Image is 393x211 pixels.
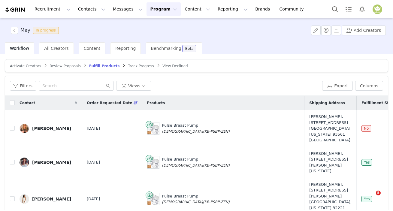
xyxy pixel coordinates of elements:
a: Community [276,2,310,16]
span: Content [84,46,101,51]
button: Profile [369,5,388,14]
span: (KB-PSBP-ZEN) [203,129,230,134]
input: Search... [39,81,114,91]
span: [DATE] [87,125,100,131]
button: Contacts [74,2,109,16]
div: Pulse Breast Pump [162,193,229,205]
button: Recruitment [31,2,74,16]
i: icon: search [106,84,110,88]
img: Product Image [147,122,159,134]
span: Reporting [115,46,136,51]
button: Views [116,81,151,91]
span: In progress [33,27,59,34]
img: Product Image [147,156,159,168]
span: [object Object] [11,27,61,34]
button: Export [322,81,353,91]
span: Review Proposals [50,64,81,68]
img: af0060b0-539f-4765-abb0-f211fd097d4c.jpg [20,124,29,133]
button: Messages [109,2,146,16]
iframe: Intercom live chat [364,191,378,205]
span: Activate Creators [10,64,41,68]
img: grin logo [5,7,26,13]
button: Notifications [355,2,369,16]
button: Program [147,2,181,16]
div: [PERSON_NAME], [STREET_ADDRESS][PERSON_NAME][US_STATE] [309,151,352,174]
span: Contact [20,100,35,106]
a: [PERSON_NAME] [20,194,77,204]
span: Products [147,100,165,106]
span: Workflow [10,46,29,51]
img: Product Image [147,193,159,205]
img: 71db4a9b-c422-4b77-bb00-02d042611fdb.png [373,5,382,14]
span: [DATE] [87,196,100,202]
div: [PERSON_NAME], [STREET_ADDRESS] [GEOGRAPHIC_DATA], [US_STATE] 93561 [GEOGRAPHIC_DATA] [309,114,352,143]
div: Pulse Breast Pump [162,122,229,134]
span: [DEMOGRAPHIC_DATA] [162,200,203,204]
button: Search [328,2,342,16]
button: Filters [10,81,36,91]
span: (KB-PSBP-ZEN) [203,163,230,167]
span: [DEMOGRAPHIC_DATA] [162,163,203,167]
a: Tasks [342,2,355,16]
span: (KB-PSBP-ZEN) [203,200,230,204]
button: Columns [355,81,383,91]
span: View Declined [162,64,188,68]
span: Order Requested Date [87,100,132,106]
img: 01a4db78-ee97-4de1-885e-7b0a6728e693--s.jpg [20,194,29,204]
div: Pulse Breast Pump [162,156,229,168]
span: [DEMOGRAPHIC_DATA] [162,129,203,134]
span: Benchmarking [151,46,181,51]
span: Shipping Address [309,100,345,106]
div: Beta [185,47,194,50]
span: [DATE] [87,159,100,165]
span: 5 [376,191,381,195]
a: [PERSON_NAME] [20,158,77,167]
a: Brands [252,2,275,16]
button: Add Creators [342,26,386,35]
a: [PERSON_NAME] [20,124,77,133]
h3: May [20,27,30,34]
div: [PERSON_NAME] [32,160,71,165]
button: Reporting [214,2,251,16]
button: Content [181,2,214,16]
span: Track Progress [128,64,154,68]
div: [PERSON_NAME] [32,197,71,201]
div: [PERSON_NAME] [32,126,71,131]
span: All Creators [44,46,68,51]
span: Fulfill Products [89,64,120,68]
img: 8a9c85ea-181a-4eeb-9295-0540efd1b474.jpg [20,158,29,167]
